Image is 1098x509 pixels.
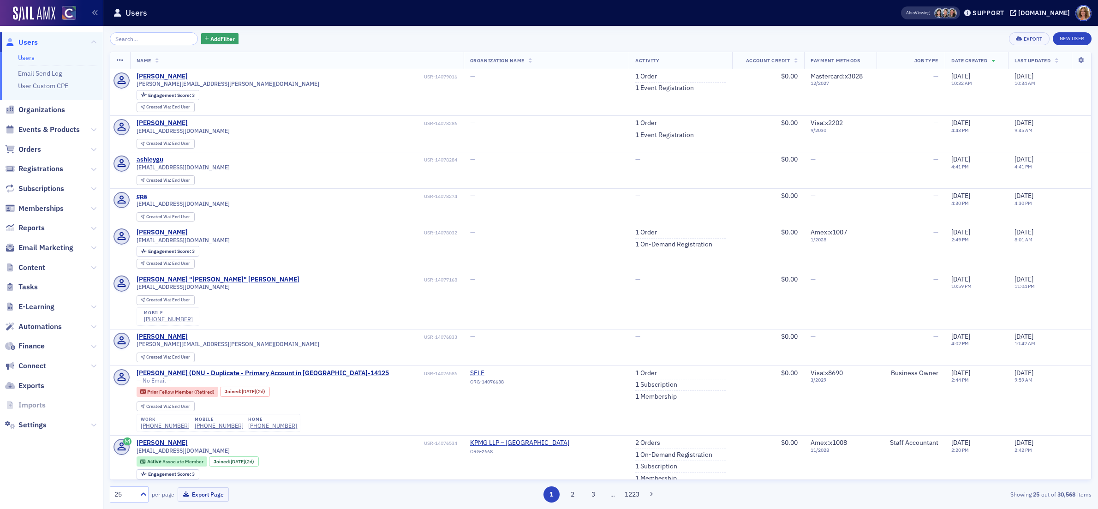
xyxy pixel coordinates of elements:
time: 2:20 PM [951,447,969,453]
span: Engagement Score : [148,248,192,254]
a: User Custom CPE [18,82,68,90]
div: cpa [137,192,147,200]
div: Engagement Score: 3 [137,246,199,256]
span: Joined : [225,389,242,395]
span: Imports [18,400,46,410]
span: — [470,72,475,80]
a: New User [1053,32,1092,45]
a: 1 Order [635,228,657,237]
div: Joined: 2025-10-13 00:00:00 [209,456,259,467]
div: Engagement Score: 3 [137,469,199,479]
span: [EMAIL_ADDRESS][DOMAIN_NAME] [137,237,230,244]
time: 2:49 PM [951,236,969,243]
a: Organizations [5,105,65,115]
span: $0.00 [781,72,798,80]
div: Created Via: End User [137,295,195,305]
label: per page [152,490,174,498]
div: 3 [148,249,195,254]
span: Created Via : [146,354,172,360]
div: End User [146,298,190,303]
div: End User [146,404,190,409]
a: 2 Orders [635,439,660,447]
span: [PERSON_NAME][EMAIL_ADDRESS][PERSON_NAME][DOMAIN_NAME] [137,341,319,347]
span: [DATE] [951,438,970,447]
div: Support [973,9,1004,17]
span: [DATE] [951,72,970,80]
a: ashleygu [137,156,163,164]
a: [PERSON_NAME] [137,333,188,341]
div: End User [146,261,190,266]
a: [PERSON_NAME] [137,72,188,81]
a: Tasks [5,282,38,292]
a: [PHONE_NUMBER] [195,422,244,429]
span: [DATE] [1014,228,1033,236]
div: End User [146,355,190,360]
span: Automations [18,322,62,332]
span: — [470,192,475,200]
div: Export [1024,36,1043,42]
span: Connect [18,361,46,371]
div: mobile [144,310,193,316]
time: 10:42 AM [1014,340,1035,347]
span: — [470,228,475,236]
time: 9:59 AM [1014,377,1032,383]
span: Job Type [914,57,938,64]
a: Reports [5,223,45,233]
span: Visa : x8690 [811,369,843,377]
a: [PHONE_NUMBER] [144,316,193,323]
span: Content [18,263,45,273]
div: [DOMAIN_NAME] [1018,9,1070,17]
div: End User [146,105,190,110]
a: Content [5,263,45,273]
div: [PERSON_NAME] [137,119,188,127]
span: — [811,155,816,163]
a: [PHONE_NUMBER] [141,422,190,429]
span: — [470,155,475,163]
div: Created Via: End User [137,401,195,411]
span: Tasks [18,282,38,292]
span: 9 / 2030 [811,127,870,133]
span: [DATE] [1014,155,1033,163]
a: KPMG LLP – [GEOGRAPHIC_DATA] [470,439,569,447]
span: Orders [18,144,41,155]
a: Orders [5,144,41,155]
a: Users [18,54,35,62]
time: 10:34 AM [1014,80,1035,86]
a: Prior Fellow Member (Retired) [140,389,214,395]
a: SELF [470,369,554,377]
div: USR-14078274 [149,193,457,199]
div: Active: Active: Associate Member [137,456,208,467]
span: Tiffany Carson [947,8,957,18]
span: [DATE] [1014,369,1033,377]
div: [PERSON_NAME] "[PERSON_NAME]" [PERSON_NAME] [137,275,299,284]
span: [DATE] [1014,275,1033,283]
div: mobile [195,417,244,422]
span: Date Created [951,57,987,64]
span: $0.00 [781,192,798,200]
button: Export [1009,32,1049,45]
button: 2 [564,486,580,503]
span: Name [137,57,151,64]
a: 1 Membership [635,393,677,401]
div: home [248,417,297,422]
span: — No Email — [137,377,172,384]
span: Users [18,37,38,48]
time: 4:30 PM [951,200,969,206]
div: [PERSON_NAME] [137,228,188,237]
span: Created Via : [146,297,172,303]
span: Organization Name [470,57,525,64]
div: Joined: 2025-10-13 00:00:00 [220,387,270,397]
span: — [811,332,816,341]
div: Showing out of items [771,490,1092,498]
span: Stacy Svendsen [934,8,944,18]
span: [EMAIL_ADDRESS][DOMAIN_NAME] [137,447,230,454]
span: Memberships [18,204,64,214]
span: 1 / 2028 [811,237,870,243]
a: Registrations [5,164,63,174]
span: Visa : x2202 [811,119,843,127]
a: View Homepage [55,6,76,22]
div: USR-14078286 [189,120,457,126]
a: Email Marketing [5,243,73,253]
span: — [635,332,640,341]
